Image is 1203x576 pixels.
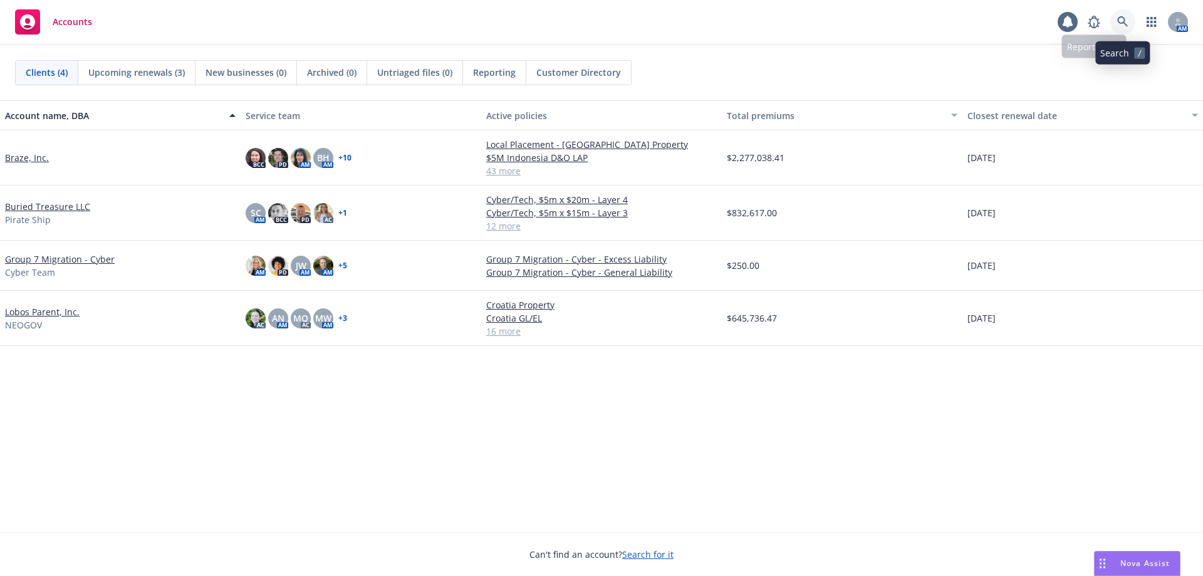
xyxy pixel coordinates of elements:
span: [DATE] [967,259,996,272]
a: Croatia GL/EL [486,312,717,325]
span: $250.00 [727,259,759,272]
span: Nova Assist [1120,558,1170,568]
a: + 1 [338,209,347,217]
span: Clients (4) [26,66,68,79]
img: photo [291,148,311,168]
span: [DATE] [967,206,996,219]
img: photo [246,256,266,276]
a: 43 more [486,164,717,177]
img: photo [268,256,288,276]
img: photo [268,203,288,223]
a: + 10 [338,154,352,162]
span: Reporting [473,66,516,79]
a: Group 7 Migration - Cyber - Excess Liability [486,253,717,266]
span: Upcoming renewals (3) [88,66,185,79]
div: Total premiums [727,109,944,122]
a: Report a Bug [1081,9,1107,34]
span: $645,736.47 [727,312,777,325]
span: AN [272,312,284,325]
span: MW [315,312,331,325]
a: Local Placement - [GEOGRAPHIC_DATA] Property [486,138,717,151]
button: Total premiums [722,100,962,130]
a: 12 more [486,219,717,233]
div: Drag to move [1095,552,1110,575]
span: $2,277,038.41 [727,151,784,164]
img: photo [291,203,311,223]
span: $832,617.00 [727,206,777,219]
img: photo [268,148,288,168]
a: $5M Indonesia D&O LAP [486,151,717,164]
span: [DATE] [967,151,996,164]
button: Service team [241,100,481,130]
span: NEOGOV [5,318,42,332]
a: + 3 [338,315,347,322]
a: Buried Treasure LLC [5,200,90,213]
a: Search for it [622,548,674,560]
span: [DATE] [967,312,996,325]
a: Search [1110,9,1135,34]
a: Croatia Property [486,298,717,312]
img: photo [313,203,333,223]
span: BH [317,151,330,164]
button: Nova Assist [1094,551,1180,576]
a: 16 more [486,325,717,338]
div: Service team [246,109,476,122]
span: Pirate Ship [5,213,51,226]
span: Cyber Team [5,266,55,279]
div: Active policies [486,109,717,122]
span: SC [251,206,261,219]
img: photo [246,308,266,328]
a: Cyber/Tech, $5m x $20m - Layer 4 [486,193,717,206]
a: Braze, Inc. [5,151,49,164]
button: Closest renewal date [962,100,1203,130]
a: Group 7 Migration - Cyber - General Liability [486,266,717,279]
a: Group 7 Migration - Cyber [5,253,115,266]
img: photo [246,148,266,168]
img: photo [313,256,333,276]
div: Closest renewal date [967,109,1184,122]
span: Customer Directory [536,66,621,79]
a: Accounts [10,4,97,39]
a: Switch app [1139,9,1164,34]
a: + 5 [338,262,347,270]
span: Accounts [53,17,92,27]
button: Active policies [481,100,722,130]
div: Account name, DBA [5,109,222,122]
span: Can't find an account? [529,548,674,561]
span: MQ [293,312,308,325]
a: Cyber/Tech, $5m x $15m - Layer 3 [486,206,717,219]
span: JW [296,259,306,272]
span: New businesses (0) [206,66,286,79]
a: Lobos Parent, Inc. [5,305,80,318]
span: Untriaged files (0) [377,66,452,79]
span: Archived (0) [307,66,357,79]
